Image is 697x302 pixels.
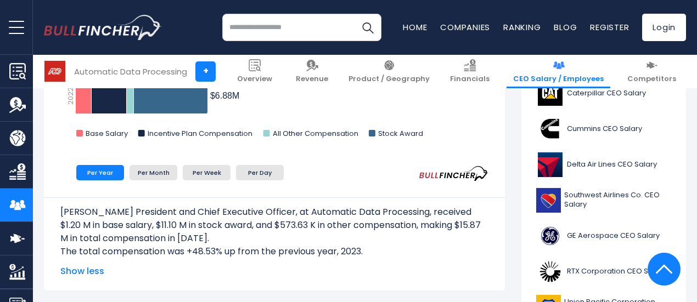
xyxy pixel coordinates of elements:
[530,221,678,251] a: GE Aerospace CEO Salary
[236,165,284,180] li: Per Day
[536,152,564,177] img: DAL logo
[183,165,231,180] li: Per Week
[273,128,358,139] text: All Other Compensation
[567,267,666,276] span: RTX Corporation CEO Salary
[289,55,335,88] a: Revenue
[590,21,629,33] a: Register
[530,185,678,215] a: Southwest Airlines Co. CEO Salary
[627,75,676,84] span: Competitors
[536,224,564,248] img: GE logo
[450,75,490,84] span: Financials
[86,128,128,139] text: Base Salary
[530,257,678,287] a: RTX Corporation CEO Salary
[567,231,660,241] span: GE Aerospace CEO Salary
[65,87,76,105] text: 2022
[554,21,577,33] a: Blog
[564,191,671,209] span: Southwest Airlines Co. CEO Salary
[503,21,541,33] a: Ranking
[231,55,279,88] a: Overview
[567,160,657,169] span: Delta Air Lines CEO Salary
[536,259,564,284] img: RTX logo
[443,55,496,88] a: Financials
[130,165,177,180] li: Per Month
[530,150,678,180] a: Delta Air Lines CEO Salary
[210,91,239,100] tspan: $6.88M
[621,55,683,88] a: Competitors
[76,165,124,180] li: Per Year
[296,75,328,84] span: Revenue
[348,75,430,84] span: Product / Geography
[507,55,610,88] a: CEO Salary / Employees
[148,128,252,139] text: Incentive Plan Compensation
[567,89,646,98] span: Caterpillar CEO Salary
[195,61,216,82] a: +
[60,245,488,258] p: The total compensation was +48.53% up from the previous year, 2023.
[403,21,427,33] a: Home
[440,21,490,33] a: Companies
[44,15,162,40] a: Go to homepage
[536,117,564,141] img: CMI logo
[536,81,564,106] img: CAT logo
[44,61,65,82] img: ADP logo
[642,14,686,41] a: Login
[513,75,604,84] span: CEO Salary / Employees
[74,65,187,78] div: Automatic Data Processing
[530,114,678,144] a: Cummins CEO Salary
[60,206,488,245] p: [PERSON_NAME] President and Chief Executive Officer, at Automatic Data Processing, received $1.20...
[342,55,436,88] a: Product / Geography
[44,15,162,40] img: bullfincher logo
[378,128,423,139] text: Stock Award
[567,124,642,134] span: Cummins CEO Salary
[536,188,561,213] img: LUV logo
[237,75,272,84] span: Overview
[354,14,381,41] button: Search
[60,265,488,278] span: Show less
[530,78,678,109] a: Caterpillar CEO Salary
